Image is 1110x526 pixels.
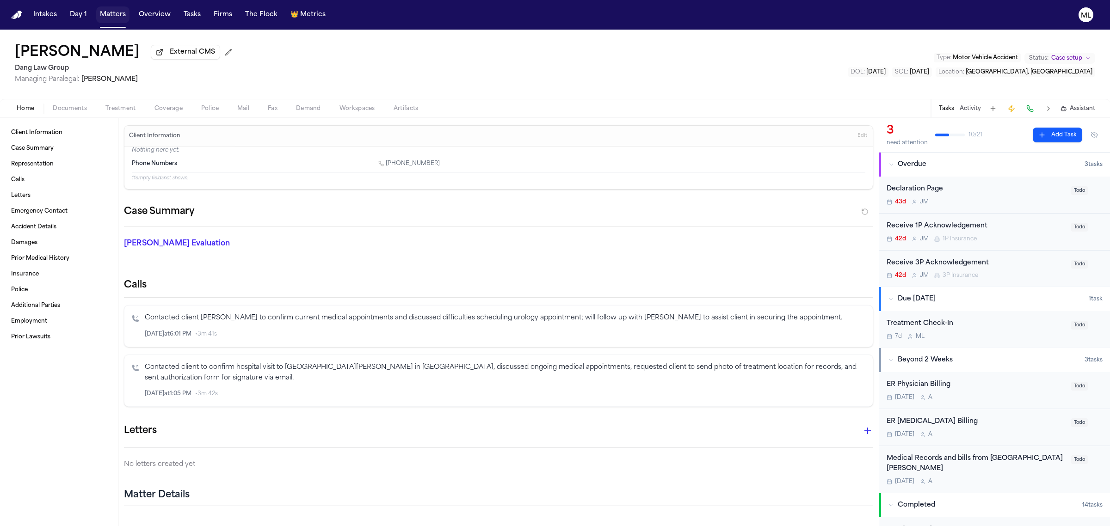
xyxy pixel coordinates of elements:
[1071,418,1088,427] span: Todo
[1051,55,1082,62] span: Case setup
[132,147,865,156] p: Nothing here yet.
[1061,105,1095,112] button: Assistant
[7,330,111,344] a: Prior Lawsuits
[887,318,1066,329] div: Treatment Check-In
[287,6,329,23] button: crownMetrics
[879,348,1110,372] button: Beyond 2 Weeks3tasks
[268,105,277,112] span: Fax
[879,153,1110,177] button: Overdue3tasks
[210,6,236,23] a: Firms
[7,141,111,156] a: Case Summary
[132,160,177,167] span: Phone Numbers
[132,175,865,182] p: 11 empty fields not shown.
[1071,186,1088,195] span: Todo
[895,333,902,340] span: 7d
[195,390,218,398] span: • 3m 42s
[7,204,111,219] a: Emergency Contact
[124,459,873,470] p: No letters created yet
[195,330,217,338] span: • 3m 41s
[943,272,978,279] span: 3P Insurance
[11,239,37,246] span: Damages
[1005,102,1018,115] button: Create Immediate Task
[15,44,140,61] h1: [PERSON_NAME]
[1085,161,1103,168] span: 3 task s
[953,55,1018,61] span: Motor Vehicle Accident
[30,6,61,23] button: Intakes
[145,330,191,338] span: [DATE] at 6:01 PM
[887,453,1066,475] div: Medical Records and bills from [GEOGRAPHIC_DATA][PERSON_NAME]
[145,313,865,324] p: Contacted client [PERSON_NAME] to confirm current medical appointments and discussed difficulties...
[15,44,140,61] button: Edit matter name
[966,69,1092,75] span: [GEOGRAPHIC_DATA], [GEOGRAPHIC_DATA]
[887,123,928,138] div: 3
[936,67,1095,77] button: Edit Location: Austin, TX
[866,69,886,75] span: [DATE]
[879,409,1110,446] div: Open task: ER Radiology Billing
[11,11,22,19] a: Home
[987,102,999,115] button: Add Task
[879,214,1110,251] div: Open task: Receive 1P Acknowledgement
[7,314,111,329] a: Employment
[7,188,111,203] a: Letters
[898,501,935,510] span: Completed
[887,258,1066,269] div: Receive 3P Acknowledgement
[11,145,54,152] span: Case Summary
[53,105,87,112] span: Documents
[170,48,215,57] span: External CMS
[895,235,906,243] span: 42d
[81,76,138,83] span: [PERSON_NAME]
[11,255,69,262] span: Prior Medical History
[290,10,298,19] span: crown
[895,69,908,75] span: SOL :
[154,105,183,112] span: Coverage
[145,362,865,384] p: Contacted client to confirm hospital visit to [GEOGRAPHIC_DATA][PERSON_NAME] in [GEOGRAPHIC_DATA]...
[127,132,182,140] h3: Client Information
[910,69,929,75] span: [DATE]
[848,67,888,77] button: Edit DOL: 2025-07-25
[237,105,249,112] span: Mail
[11,160,54,168] span: Representation
[7,282,111,297] a: Police
[887,139,928,147] div: need attention
[124,489,190,502] h2: Matter Details
[928,478,932,485] span: A
[887,416,1066,427] div: ER [MEDICAL_DATA] Billing
[394,105,419,112] span: Artifacts
[1070,105,1095,112] span: Assistant
[7,251,111,266] a: Prior Medical History
[879,251,1110,287] div: Open task: Receive 3P Acknowledgement
[1081,12,1091,19] text: ML
[7,267,111,281] a: Insurance
[879,493,1110,517] button: Completed14tasks
[879,177,1110,214] div: Open task: Declaration Page
[879,311,1110,348] div: Open task: Treatment Check-In
[7,157,111,171] a: Representation
[135,6,174,23] a: Overview
[11,286,28,294] span: Police
[879,372,1110,409] div: Open task: ER Physician Billing
[124,204,194,219] h2: Case Summary
[1071,382,1088,391] span: Todo
[7,235,111,250] a: Damages
[895,198,906,206] span: 43d
[124,238,366,249] p: [PERSON_NAME] Evaluation
[296,105,321,112] span: Demand
[898,160,926,169] span: Overdue
[898,294,936,304] span: Due [DATE]
[15,76,80,83] span: Managing Paralegal:
[928,394,932,401] span: A
[928,431,932,438] span: A
[887,221,1066,232] div: Receive 1P Acknowledgement
[66,6,91,23] button: Day 1
[11,176,25,183] span: Calls
[11,270,39,278] span: Insurance
[960,105,981,112] button: Activity
[11,223,56,231] span: Accident Details
[1024,102,1036,115] button: Make a Call
[895,394,914,401] span: [DATE]
[937,55,951,61] span: Type :
[241,6,281,23] a: The Flock
[11,318,47,325] span: Employment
